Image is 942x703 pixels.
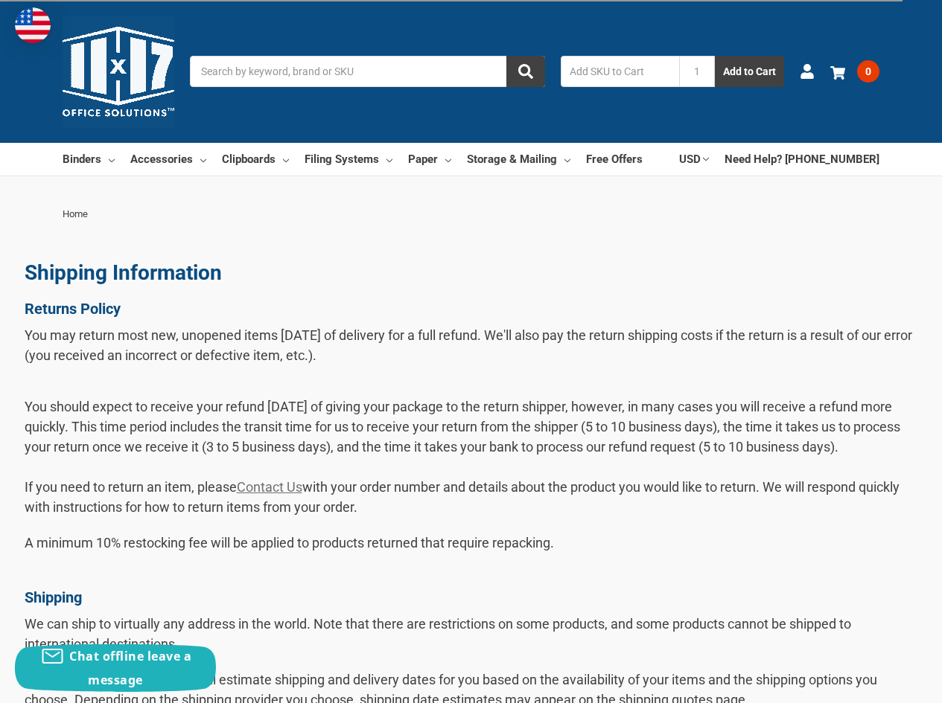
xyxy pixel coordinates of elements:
[15,7,51,43] img: duty and tax information for United States
[25,616,851,652] span: We can ship to virtually any address in the world. Note that there are restrictions on some produ...
[679,143,709,176] a: USD
[25,399,900,515] span: You should expect to receive your refund [DATE] of giving your package to the return shipper, how...
[408,143,451,176] a: Paper
[25,260,222,285] a: Shipping Information
[63,208,88,219] span: Home
[15,644,216,692] button: Chat offline leave a message
[69,648,191,688] span: Chat offline leave a message
[725,143,879,176] a: Need Help? [PHONE_NUMBER]
[222,143,289,176] a: Clipboards
[857,60,879,83] span: 0
[586,143,643,176] a: Free Offers
[830,52,879,91] a: 0
[130,143,206,176] a: Accessories
[715,56,784,87] button: Add to Cart
[561,56,679,87] input: Add SKU to Cart
[305,143,392,176] a: Filing Systems
[63,16,174,127] img: 11x17.com
[467,143,570,176] a: Storage & Mailing
[63,143,115,176] a: Binders
[25,327,912,363] span: You may return most new, unopened items [DATE] of delivery for a full refund. We'll also pay the ...
[25,300,918,318] h1: Returns Policy
[237,479,302,495] a: Contact Us
[25,535,554,571] span: A minimum 10% restocking fee will be applied to products returned that require repacking.
[190,56,545,87] input: Search by keyword, brand or SKU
